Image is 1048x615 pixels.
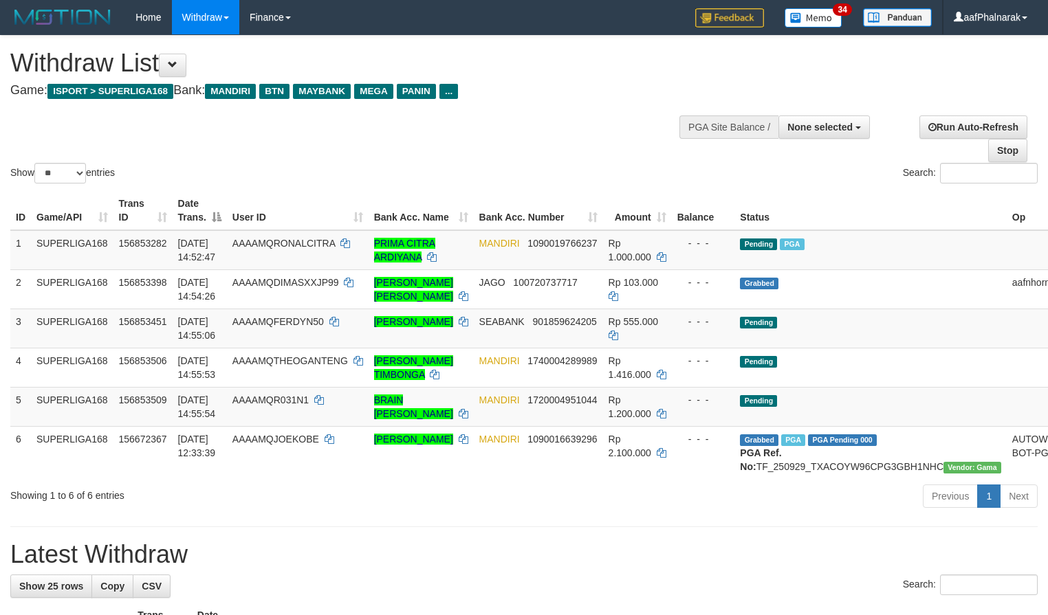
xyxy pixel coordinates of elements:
[205,84,256,99] span: MANDIRI
[10,348,31,387] td: 4
[354,84,393,99] span: MEGA
[369,191,474,230] th: Bank Acc. Name: activate to sort column ascending
[672,191,735,230] th: Balance
[677,276,730,289] div: - - -
[527,238,597,249] span: Copy 1090019766237 to clipboard
[10,426,31,479] td: 6
[863,8,932,27] img: panduan.png
[679,115,778,139] div: PGA Site Balance /
[259,84,290,99] span: BTN
[10,309,31,348] td: 3
[10,574,92,598] a: Show 25 rows
[677,354,730,368] div: - - -
[178,238,216,262] span: [DATE] 14:52:47
[781,434,805,446] span: Marked by aafsengchandara
[740,447,781,472] b: PGA Ref. No:
[374,277,453,302] a: [PERSON_NAME] [PERSON_NAME]
[173,191,227,230] th: Date Trans.: activate to sort column descending
[513,277,577,288] span: Copy 100720737717 to clipboard
[133,574,171,598] a: CSV
[677,315,730,328] div: - - -
[91,574,133,598] a: Copy
[119,434,167,445] span: 156672367
[374,434,453,445] a: [PERSON_NAME]
[609,238,651,262] span: Rp 1.000.000
[119,394,167,405] span: 156853509
[740,278,778,289] span: Grabbed
[479,394,520,405] span: MANDIRI
[227,191,369,230] th: User ID: activate to sort column ascending
[374,238,435,262] a: PRIMA CITRA ARDIYANA
[527,434,597,445] span: Copy 1090016639296 to clipboard
[10,49,685,77] h1: Withdraw List
[474,191,603,230] th: Bank Acc. Number: activate to sort column ascending
[740,434,778,446] span: Grabbed
[479,434,520,445] span: MANDIRI
[374,316,453,327] a: [PERSON_NAME]
[677,432,730,446] div: - - -
[903,163,1038,183] label: Search:
[100,581,124,592] span: Copy
[178,316,216,341] span: [DATE] 14:55:06
[10,269,31,309] td: 2
[439,84,458,99] span: ...
[10,7,115,27] img: MOTION_logo.png
[10,163,115,183] label: Show entries
[34,163,86,183] select: Showentries
[785,8,842,27] img: Button%20Memo.svg
[940,163,1038,183] input: Search:
[527,355,597,366] span: Copy 1740004289989 to clipboard
[988,139,1027,162] a: Stop
[178,277,216,302] span: [DATE] 14:54:26
[609,355,651,380] span: Rp 1.416.000
[31,426,113,479] td: SUPERLIGA168
[119,277,167,288] span: 156853398
[19,581,83,592] span: Show 25 rows
[31,309,113,348] td: SUPERLIGA168
[833,3,851,16] span: 34
[10,483,426,502] div: Showing 1 to 6 of 6 entries
[119,316,167,327] span: 156853451
[178,434,216,458] span: [DATE] 12:33:39
[293,84,351,99] span: MAYBANK
[232,277,339,288] span: AAAAMQDIMASXXJP99
[479,238,520,249] span: MANDIRI
[677,236,730,250] div: - - -
[609,277,658,288] span: Rp 103.000
[740,395,777,407] span: Pending
[734,191,1006,230] th: Status
[10,387,31,426] td: 5
[10,84,685,98] h4: Game: Bank:
[374,355,453,380] a: [PERSON_NAME] TIMBONGA
[232,316,324,327] span: AAAAMQFERDYN50
[479,277,505,288] span: JAGO
[677,393,730,407] div: - - -
[532,316,596,327] span: Copy 901859624205 to clipboard
[940,574,1038,595] input: Search:
[479,355,520,366] span: MANDIRI
[31,348,113,387] td: SUPERLIGA168
[119,355,167,366] span: 156853506
[119,238,167,249] span: 156853282
[178,394,216,419] span: [DATE] 14:55:54
[778,115,870,139] button: None selected
[232,394,309,405] span: AAAAMQR031N1
[527,394,597,405] span: Copy 1720004951044 to clipboard
[10,541,1038,568] h1: Latest Withdraw
[780,238,804,250] span: Marked by aafsoycanthlai
[943,462,1001,473] span: Vendor URL: https://trx31.1velocity.biz
[740,238,777,250] span: Pending
[609,434,651,458] span: Rp 2.100.000
[808,434,877,446] span: PGA Pending
[609,394,651,419] span: Rp 1.200.000
[31,230,113,270] td: SUPERLIGA168
[31,191,113,230] th: Game/API: activate to sort column ascending
[903,574,1038,595] label: Search:
[232,434,319,445] span: AAAAMQJOEKOBE
[232,238,335,249] span: AAAAMQRONALCITRA
[923,484,978,508] a: Previous
[919,115,1027,139] a: Run Auto-Refresh
[479,316,525,327] span: SEABANK
[740,356,777,368] span: Pending
[695,8,764,27] img: Feedback.jpg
